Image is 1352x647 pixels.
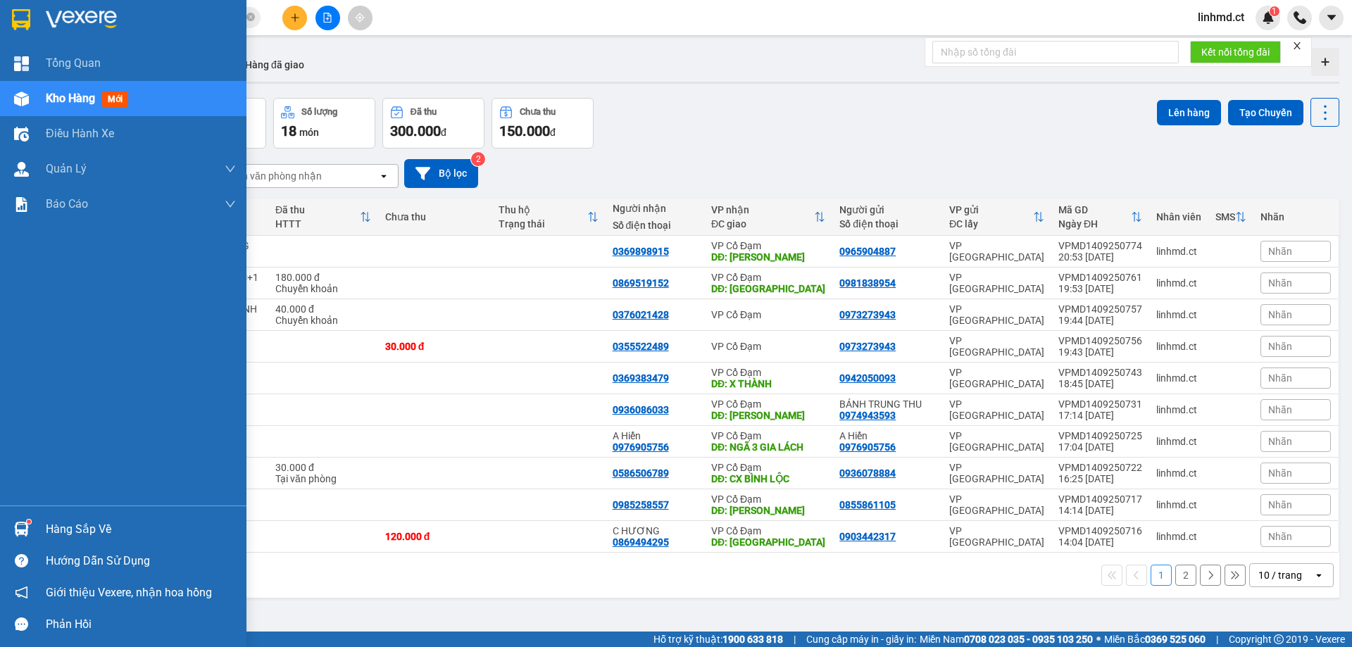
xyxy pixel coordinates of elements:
[275,272,371,283] div: 180.000 đ
[1058,398,1142,410] div: VPMD1409250731
[949,430,1044,453] div: VP [GEOGRAPHIC_DATA]
[722,634,783,645] strong: 1900 633 818
[949,218,1033,230] div: ĐC lấy
[932,41,1179,63] input: Nhập số tổng đài
[711,240,825,251] div: VP Cổ Đạm
[613,525,697,536] div: C HƯƠNG
[499,204,587,215] div: Thu hộ
[839,277,896,289] div: 0981838954
[1319,6,1344,30] button: caret-down
[275,462,371,473] div: 30.000 đ
[613,203,697,214] div: Người nhận
[46,92,95,105] span: Kho hàng
[1058,525,1142,536] div: VPMD1409250716
[704,199,832,236] th: Toggle SortBy
[1311,48,1339,76] div: Tạo kho hàng mới
[234,48,315,82] button: Hàng đã giao
[1156,309,1201,320] div: linhmd.ct
[1058,462,1142,473] div: VPMD1409250722
[1156,211,1201,222] div: Nhân viên
[964,634,1093,645] strong: 0708 023 035 - 0935 103 250
[225,199,236,210] span: down
[404,159,478,188] button: Bộ lọc
[1156,404,1201,415] div: linhmd.ct
[382,98,484,149] button: Đã thu300.000đ
[839,341,896,352] div: 0973273943
[711,204,814,215] div: VP nhận
[1058,367,1142,378] div: VPMD1409250743
[1274,634,1284,644] span: copyright
[1058,251,1142,263] div: 20:53 [DATE]
[1051,199,1149,236] th: Toggle SortBy
[1292,41,1302,51] span: close
[711,462,825,473] div: VP Cổ Đạm
[839,410,896,421] div: 0974943593
[1313,570,1325,581] svg: open
[1058,315,1142,326] div: 19:44 [DATE]
[839,246,896,257] div: 0965904887
[275,283,371,294] div: Chuyển khoản
[15,586,28,599] span: notification
[711,473,825,484] div: DĐ: CX BÌNH LỘC
[839,398,935,410] div: BÁNH TRUNG THU
[1270,6,1279,16] sup: 1
[1156,467,1201,479] div: linhmd.ct
[1058,204,1131,215] div: Mã GD
[46,614,236,635] div: Phản hồi
[14,56,29,71] img: dashboard-icon
[1268,372,1292,384] span: Nhãn
[46,584,212,601] span: Giới thiệu Vexere, nhận hoa hồng
[1258,568,1302,582] div: 10 / trang
[15,617,28,631] span: message
[613,277,669,289] div: 0869519152
[1156,372,1201,384] div: linhmd.ct
[613,430,697,441] div: A Hiển
[711,283,825,294] div: DĐ: TÂN LỘC
[711,505,825,516] div: DĐ: XUÂN THÀNH
[1058,346,1142,358] div: 19:43 [DATE]
[711,441,825,453] div: DĐ: NGÃ 3 GIA LÁCH
[323,13,332,23] span: file-add
[711,251,825,263] div: DĐ: XUÂN VIÊN
[1260,211,1331,222] div: Nhãn
[1156,341,1201,352] div: linhmd.ct
[1268,436,1292,447] span: Nhãn
[839,467,896,479] div: 0936078884
[15,554,28,567] span: question-circle
[246,13,255,21] span: close-circle
[839,499,896,510] div: 0855861105
[1268,341,1292,352] span: Nhãn
[613,309,669,320] div: 0376021428
[46,519,236,540] div: Hàng sắp về
[499,123,550,139] span: 150.000
[1201,44,1270,60] span: Kết nối tổng đài
[1228,100,1303,125] button: Tạo Chuyến
[1156,531,1201,542] div: linhmd.ct
[613,404,669,415] div: 0936086033
[711,367,825,378] div: VP Cổ Đạm
[949,525,1044,548] div: VP [GEOGRAPHIC_DATA]
[12,9,30,30] img: logo-vxr
[613,341,669,352] div: 0355522489
[711,309,825,320] div: VP Cổ Đạm
[1058,378,1142,389] div: 18:45 [DATE]
[102,92,128,107] span: mới
[1058,335,1142,346] div: VPMD1409250756
[46,54,101,72] span: Tổng Quan
[1268,277,1292,289] span: Nhãn
[1268,467,1292,479] span: Nhãn
[949,367,1044,389] div: VP [GEOGRAPHIC_DATA]
[1268,309,1292,320] span: Nhãn
[499,218,587,230] div: Trạng thái
[520,107,556,117] div: Chưa thu
[1175,565,1196,586] button: 2
[268,199,378,236] th: Toggle SortBy
[14,197,29,212] img: solution-icon
[1215,211,1235,222] div: SMS
[949,303,1044,326] div: VP [GEOGRAPHIC_DATA]
[1145,634,1206,645] strong: 0369 525 060
[385,211,484,222] div: Chưa thu
[806,632,916,647] span: Cung cấp máy in - giấy in:
[281,123,296,139] span: 18
[613,220,697,231] div: Số điện thoại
